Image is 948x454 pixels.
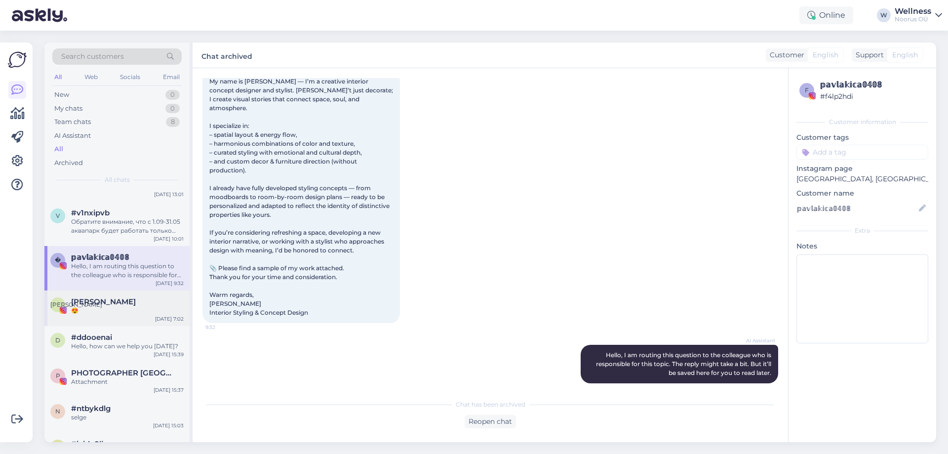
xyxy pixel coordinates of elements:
[56,212,60,219] span: v
[71,333,112,342] span: #ddooenai
[71,306,184,315] div: 😍
[799,6,853,24] div: Online
[796,241,928,251] p: Notes
[71,342,184,351] div: Hello, how can we help you [DATE]?
[820,91,925,102] div: # f4lp2hdi
[796,226,928,235] div: Extra
[852,50,884,60] div: Support
[154,235,184,243] div: [DATE] 10:01
[71,369,174,377] span: PHOTOGRAPHER TALLINN
[71,262,184,280] div: Hello, I am routing this question to the colleague who is responsible for this topic. The reply m...
[54,131,91,141] div: AI Assistant
[895,15,931,23] div: Noorus OÜ
[796,132,928,143] p: Customer tags
[456,400,525,409] span: Chat has been archived
[153,422,184,429] div: [DATE] 15:03
[54,158,83,168] div: Archived
[738,384,775,391] span: 9:32
[165,104,180,114] div: 0
[895,7,942,23] a: WellnessNoorus OÜ
[50,301,102,308] span: [PERSON_NAME]
[105,175,130,184] span: All chats
[155,315,184,323] div: [DATE] 7:02
[805,86,809,94] span: f
[892,50,918,60] span: English
[8,50,27,69] img: Askly Logo
[71,404,111,413] span: #ntbykdlg
[205,324,242,331] span: 9:32
[166,117,180,127] div: 8
[895,7,931,15] div: Wellness
[55,336,60,344] span: d
[71,413,184,422] div: selge
[52,71,64,83] div: All
[154,191,184,198] div: [DATE] 13:01
[61,51,124,62] span: Search customers
[71,440,103,449] span: #ividu2lj
[154,351,184,358] div: [DATE] 15:39
[766,50,804,60] div: Customer
[71,253,129,262] span: 𝕡𝕒𝕧𝕝𝕒𝕜𝕚𝕔𝕒𝟘𝟜𝟘𝟠
[154,386,184,394] div: [DATE] 15:37
[796,164,928,174] p: Instagram page
[796,118,928,126] div: Customer information
[161,71,182,83] div: Email
[54,104,82,114] div: My chats
[82,71,100,83] div: Web
[71,217,184,235] div: Обратите внимание, что с 1.09-31.05 аквапарк будет работать только пятница-воскресенье и ежедневн...
[796,188,928,199] p: Customer name
[877,8,891,22] div: W
[71,208,110,217] span: #v1nxipvb
[54,144,63,154] div: All
[56,372,60,379] span: P
[465,415,516,428] div: Reopen chat
[813,50,838,60] span: English
[55,256,61,264] span: �
[118,71,142,83] div: Socials
[596,351,773,376] span: Hello, I am routing this question to the colleague who is responsible for this topic. The reply m...
[209,78,395,316] span: My name is [PERSON_NAME] — I’m a creative interior concept designer and stylist. [PERSON_NAME]’t ...
[54,117,91,127] div: Team chats
[54,90,69,100] div: New
[797,203,917,214] input: Add name
[71,297,136,306] span: Алька М.
[820,79,925,91] div: 𝕡𝕒𝕧𝕝𝕒𝕜𝕚𝕔𝕒𝟘𝟜𝟘𝟠
[796,145,928,160] input: Add a tag
[165,90,180,100] div: 0
[201,48,252,62] label: Chat archived
[796,174,928,184] p: [GEOGRAPHIC_DATA], [GEOGRAPHIC_DATA]
[738,337,775,344] span: AI Assistant
[156,280,184,287] div: [DATE] 9:32
[71,377,184,386] div: Attachment
[55,408,60,415] span: n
